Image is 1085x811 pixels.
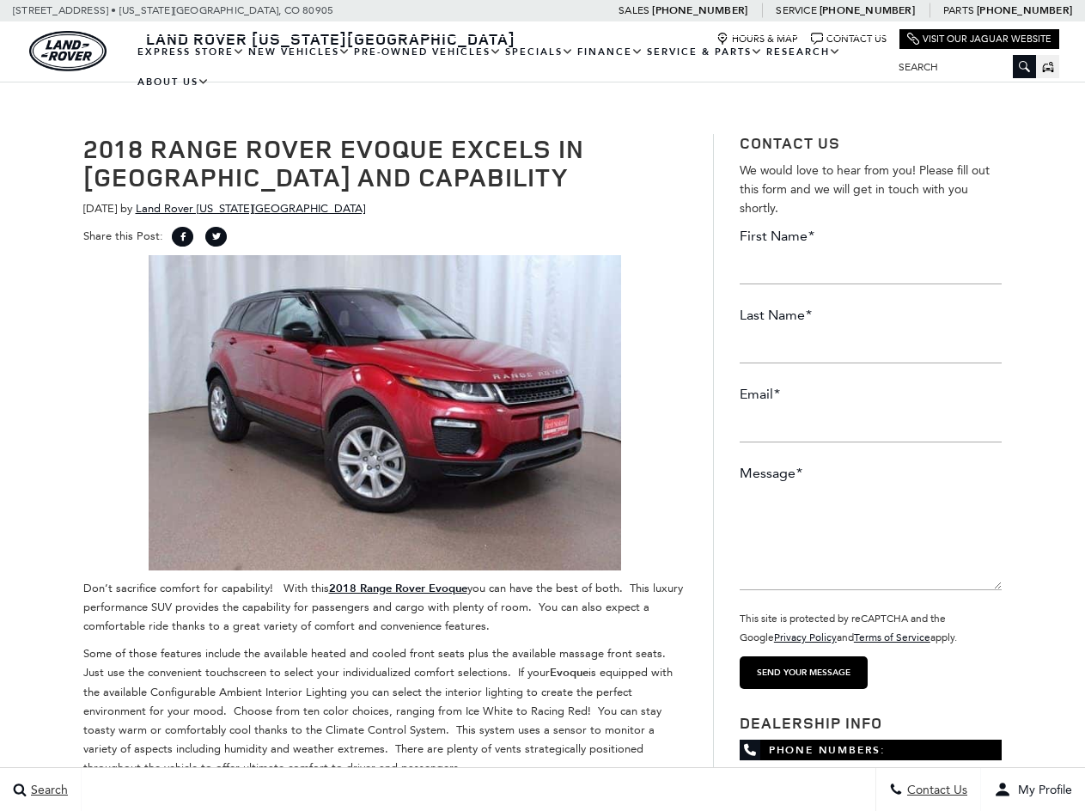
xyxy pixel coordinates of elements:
[652,3,747,17] a: [PHONE_NUMBER]
[740,134,1003,153] h3: Contact Us
[83,134,687,191] h1: 2018 Range Rover Evoque Excels in [GEOGRAPHIC_DATA] and Capability
[247,37,352,67] a: New Vehicles
[740,227,814,246] label: First Name
[765,37,843,67] a: Research
[776,4,816,16] span: Service
[136,67,211,97] a: About Us
[619,4,649,16] span: Sales
[740,613,957,643] small: This site is protected by reCAPTCHA and the Google and apply.
[740,740,1003,760] span: Phone Numbers:
[29,31,107,71] img: Land Rover
[716,33,798,46] a: Hours & Map
[83,202,117,215] span: [DATE]
[943,4,974,16] span: Parts
[854,631,930,643] a: Terms of Service
[740,163,990,216] span: We would love to hear from you! Please fill out this form and we will get in touch with you shortly.
[503,37,576,67] a: Specials
[1011,783,1072,797] span: My Profile
[329,582,467,595] a: 2018 Range Rover Evoque
[83,644,687,777] p: Some of those features include the available heated and cooled front seats plus the available mas...
[329,581,467,596] strong: 2018 Range Rover Evoque
[977,3,1072,17] a: [PHONE_NUMBER]
[740,385,780,404] label: Email
[740,464,802,483] label: Message
[550,665,588,680] strong: Evoque
[27,783,68,797] span: Search
[83,579,687,636] p: Don’t sacrifice comfort for capability! With this you can have the best of both. This luxury perf...
[136,202,365,215] a: Land Rover [US_STATE][GEOGRAPHIC_DATA]
[886,57,1036,77] input: Search
[352,37,503,67] a: Pre-Owned Vehicles
[576,37,645,67] a: Finance
[907,33,1051,46] a: Visit Our Jaguar Website
[645,37,765,67] a: Service & Parts
[149,255,621,570] img: 2018 Range Rover Evoque For Sale in Colorado Springs
[740,715,1003,732] h3: Dealership Info
[740,306,812,325] label: Last Name
[820,3,915,17] a: [PHONE_NUMBER]
[740,656,868,689] input: Send your message
[811,33,887,46] a: Contact Us
[903,783,967,797] span: Contact Us
[13,4,333,16] a: [STREET_ADDRESS] • [US_STATE][GEOGRAPHIC_DATA], CO 80905
[136,37,247,67] a: EXPRESS STORE
[120,202,132,215] span: by
[146,28,515,49] span: Land Rover [US_STATE][GEOGRAPHIC_DATA]
[29,31,107,71] a: land-rover
[774,631,837,643] a: Privacy Policy
[981,768,1085,811] button: user-profile-menu
[83,227,687,255] div: Share this Post:
[136,28,526,49] a: Land Rover [US_STATE][GEOGRAPHIC_DATA]
[136,37,886,97] nav: Main Navigation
